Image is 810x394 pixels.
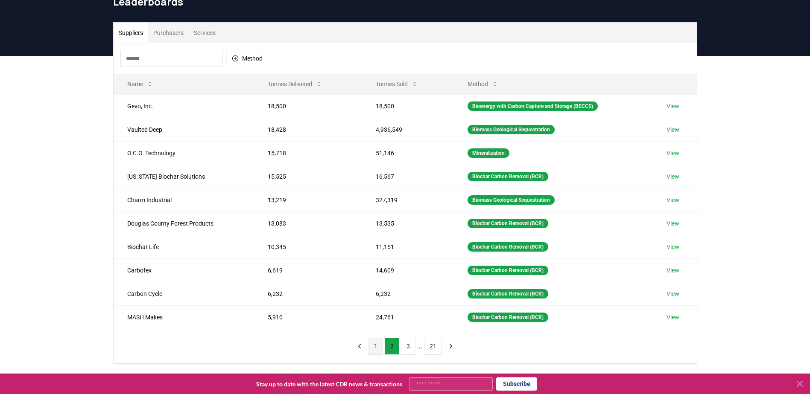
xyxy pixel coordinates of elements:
button: 3 [401,338,415,355]
td: 15,718 [254,141,362,165]
a: View [667,313,679,322]
td: 14,609 [362,258,454,282]
button: Tonnes Sold [369,75,425,93]
td: 6,232 [254,282,362,305]
td: 13,083 [254,211,362,235]
td: [US_STATE] Biochar Solutions [114,165,254,188]
li: ... [417,341,422,351]
td: 13,535 [362,211,454,235]
div: Biochar Carbon Removal (BCR) [468,219,548,228]
td: 5,910 [254,305,362,329]
div: Mineralization [468,148,509,158]
div: Biochar Carbon Removal (BCR) [468,313,548,322]
button: Suppliers [114,23,148,43]
div: Biochar Carbon Removal (BCR) [468,172,548,181]
td: Douglas County Forest Products [114,211,254,235]
button: Tonnes Delivered [261,75,329,93]
button: previous page [352,338,367,355]
button: 2 [385,338,399,355]
td: Vaulted Deep [114,118,254,141]
td: Gevo, Inc. [114,94,254,118]
button: Purchasers [148,23,189,43]
td: Carbofex [114,258,254,282]
div: Biomass Geological Sequestration [468,125,555,134]
td: 6,619 [254,258,362,282]
td: O.C.O. Technology [114,141,254,165]
td: Charm Industrial [114,188,254,211]
div: Biomass Geological Sequestration [468,195,555,205]
a: View [667,266,679,275]
td: 13,219 [254,188,362,211]
div: Biochar Carbon Removal (BCR) [468,289,548,298]
td: 18,428 [254,118,362,141]
td: 16,567 [362,165,454,188]
td: 51,146 [362,141,454,165]
button: next page [444,338,458,355]
td: Carbon Cycle [114,282,254,305]
td: 327,319 [362,188,454,211]
button: 21 [424,338,442,355]
td: 6,232 [362,282,454,305]
button: Name [120,75,160,93]
a: View [667,219,679,228]
td: Biochar Life [114,235,254,258]
td: 18,500 [362,94,454,118]
div: Biochar Carbon Removal (BCR) [468,266,548,275]
div: Biochar Carbon Removal (BCR) [468,242,548,252]
td: 10,345 [254,235,362,258]
a: View [667,290,679,298]
td: 18,500 [254,94,362,118]
td: 11,151 [362,235,454,258]
button: Services [189,23,221,43]
a: View [667,196,679,204]
a: View [667,125,679,134]
button: 1 [368,338,383,355]
td: 15,525 [254,165,362,188]
a: View [667,102,679,110]
a: View [667,243,679,251]
a: View [667,172,679,181]
div: Bioenergy with Carbon Capture and Storage (BECCS) [468,101,598,111]
button: Method [461,75,505,93]
td: 4,936,549 [362,118,454,141]
td: 24,761 [362,305,454,329]
button: Method [226,52,268,65]
a: View [667,149,679,157]
td: MASH Makes [114,305,254,329]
